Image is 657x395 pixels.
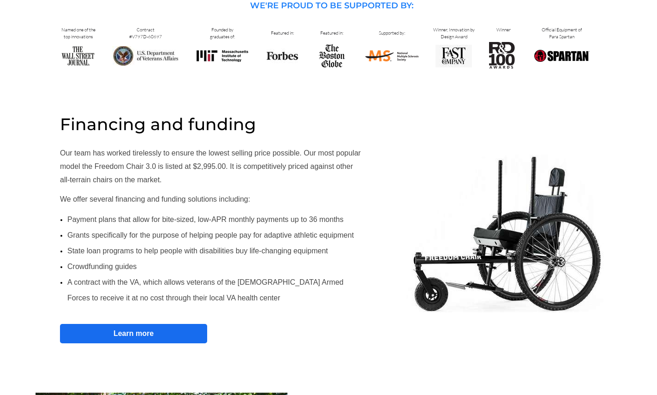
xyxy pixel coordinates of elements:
input: Get more information [33,223,112,240]
span: Contract #V797D-60697 [129,27,162,40]
strong: Learn more [113,329,154,337]
span: State loan programs to help people with disabilities buy life-changing equipment [67,247,328,255]
span: Official Equipment of Para Spartan [542,27,582,40]
span: Crowdfunding guides [67,263,137,270]
span: Winner, Innovation by Design Award [433,27,475,40]
span: Financing and funding [60,114,256,134]
span: WE'RE PROUD TO BE SUPPORTED BY: [250,0,413,11]
span: Grants specifically for the purpose of helping people pay for adaptive athletic equipment [67,231,354,239]
a: Learn more [60,324,207,343]
span: Featured in: [271,30,294,36]
span: Winner [496,27,511,33]
span: Supported by: [379,30,405,36]
span: Named one of the top innovations [61,27,96,40]
span: Our team has worked tirelessly to ensure the lowest selling price possible. Our most popular mode... [60,149,361,184]
span: Founded by graduates of: [210,27,235,40]
span: We offer several financing and funding solutions including: [60,195,250,203]
span: Payment plans that allow for bite-sized, low-APR monthly payments up to 36 months [67,215,344,223]
span: Featured in: [320,30,343,36]
span: A contract with the VA, which allows veterans of the [DEMOGRAPHIC_DATA] Armed Forces to receive i... [67,278,343,302]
